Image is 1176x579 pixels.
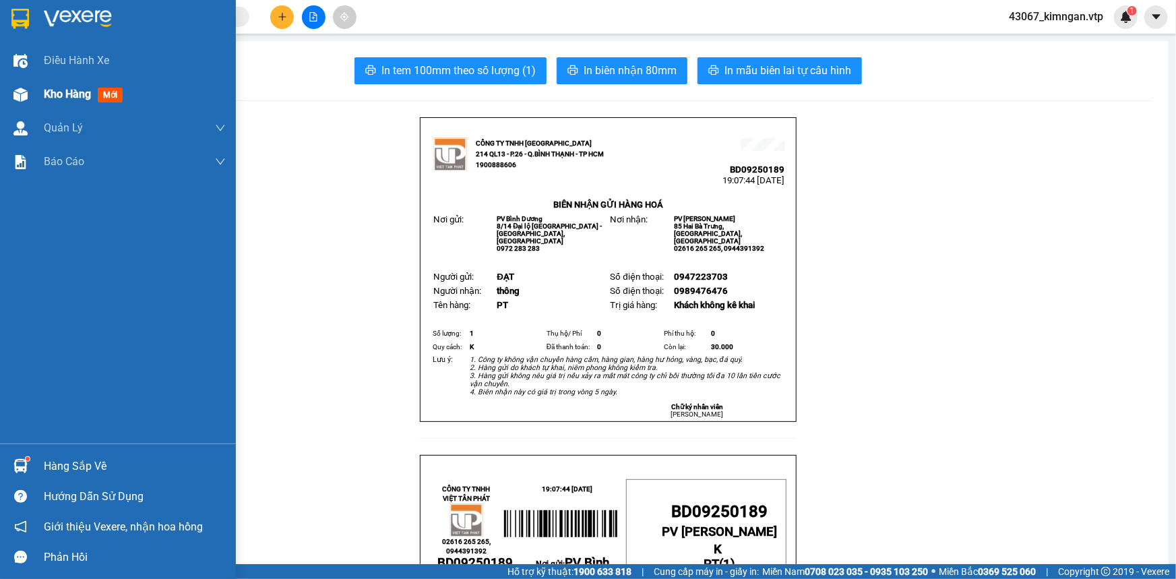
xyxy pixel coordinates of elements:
[13,30,31,64] img: logo
[610,214,648,224] span: Nơi nhận:
[723,175,785,185] span: 19:07:44 [DATE]
[13,459,28,473] img: warehouse-icon
[333,5,357,29] button: aim
[381,62,536,79] span: In tem 100mm theo số lượng (1)
[340,12,349,22] span: aim
[442,538,491,555] span: 02616 265 265, 0944391392
[711,330,715,337] span: 0
[44,88,91,100] span: Kho hàng
[433,286,481,296] span: Người nhận:
[545,340,595,354] td: Đã thanh toán:
[674,222,742,245] span: 85 Hai Bà Trưng, [GEOGRAPHIC_DATA], [GEOGRAPHIC_DATA]
[507,564,631,579] span: Hỗ trợ kỹ thuật:
[470,355,780,396] em: 1. Công ty không vận chuyển hàng cấm, hàng gian, hàng hư hỏng, vàng, bạc, đá quý. 2. Hàng gửi do ...
[44,518,203,535] span: Giới thiệu Vexere, nhận hoa hồng
[26,457,30,461] sup: 1
[704,542,736,572] strong: ( )
[44,487,226,507] div: Hướng dẫn sử dụng
[470,343,474,351] span: K
[1144,5,1168,29] button: caret-down
[939,564,1036,579] span: Miền Bắc
[365,65,376,78] span: printer
[278,12,287,22] span: plus
[711,343,733,351] span: 30.000
[215,123,226,133] span: down
[584,62,677,79] span: In biên nhận 80mm
[309,12,318,22] span: file-add
[931,569,935,574] span: ⚪️
[731,164,785,175] span: BD09250189
[46,94,92,102] span: PV Bình Dương
[671,410,723,418] span: [PERSON_NAME]
[44,52,109,69] span: Điều hành xe
[354,57,547,84] button: printerIn tem 100mm theo số lượng (1)
[44,119,83,136] span: Quản Lý
[135,51,190,61] span: BD09250189
[470,330,474,337] span: 1
[557,57,687,84] button: printerIn biên nhận 80mm
[708,65,719,78] span: printer
[672,502,768,521] span: BD09250189
[1129,6,1134,16] span: 1
[215,156,226,167] span: down
[543,485,593,493] span: 19:07:44 [DATE]
[597,343,601,351] span: 0
[998,8,1114,25] span: 43067_kimngan.vtp
[762,564,928,579] span: Miền Nam
[14,520,27,533] span: notification
[597,330,601,337] span: 0
[14,551,27,563] span: message
[35,22,109,72] strong: CÔNG TY TNHH [GEOGRAPHIC_DATA] 214 QL13 - P.26 - Q.BÌNH THẠNH - TP HCM 1900888606
[270,5,294,29] button: plus
[497,222,602,245] span: 8/14 Đại lộ [GEOGRAPHIC_DATA] - [GEOGRAPHIC_DATA], [GEOGRAPHIC_DATA]
[724,557,731,572] span: 1
[674,300,755,310] span: Khách không kê khai
[44,456,226,477] div: Hàng sắp về
[674,215,735,222] span: PV [PERSON_NAME]
[610,286,663,296] span: Số điện thoại:
[724,62,851,79] span: In mẫu biên lai tự cấu hình
[574,566,631,577] strong: 1900 633 818
[610,300,657,310] span: Trị giá hàng:
[437,555,513,570] span: BD09250189
[805,566,928,577] strong: 0708 023 035 - 0935 103 250
[431,327,468,340] td: Số lượng:
[545,327,595,340] td: Thụ hộ/ Phí
[674,272,728,282] span: 0947223703
[433,355,453,364] span: Lưu ý:
[662,327,709,340] td: Phí thu hộ:
[44,153,84,170] span: Báo cáo
[13,121,28,135] img: warehouse-icon
[1120,11,1132,23] img: icon-new-feature
[714,542,722,557] span: K
[1101,567,1111,576] span: copyright
[433,138,467,171] img: logo
[674,245,764,252] span: 02616 265 265, 0944391392
[13,54,28,68] img: warehouse-icon
[13,88,28,102] img: warehouse-icon
[1046,564,1048,579] span: |
[128,61,190,71] span: 19:07:44 [DATE]
[553,200,663,210] strong: BIÊN NHẬN GỬI HÀNG HOÁ
[433,272,474,282] span: Người gửi:
[654,564,759,579] span: Cung cấp máy in - giấy in:
[1150,11,1163,23] span: caret-down
[567,65,578,78] span: printer
[433,300,470,310] span: Tên hàng:
[1127,6,1137,16] sup: 1
[662,340,709,354] td: Còn lại:
[103,94,125,113] span: Nơi nhận:
[98,88,123,102] span: mới
[450,504,483,537] img: logo
[662,524,778,539] span: PV [PERSON_NAME]
[135,94,187,109] span: PV [PERSON_NAME]
[497,272,514,282] span: ĐẠT
[11,9,29,29] img: logo-vxr
[497,300,508,310] span: PT
[13,155,28,169] img: solution-icon
[13,94,28,113] span: Nơi gửi:
[47,81,156,91] strong: BIÊN NHẬN GỬI HÀNG HOÁ
[642,564,644,579] span: |
[433,214,464,224] span: Nơi gửi:
[698,57,862,84] button: printerIn mẫu biên lai tự cấu hình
